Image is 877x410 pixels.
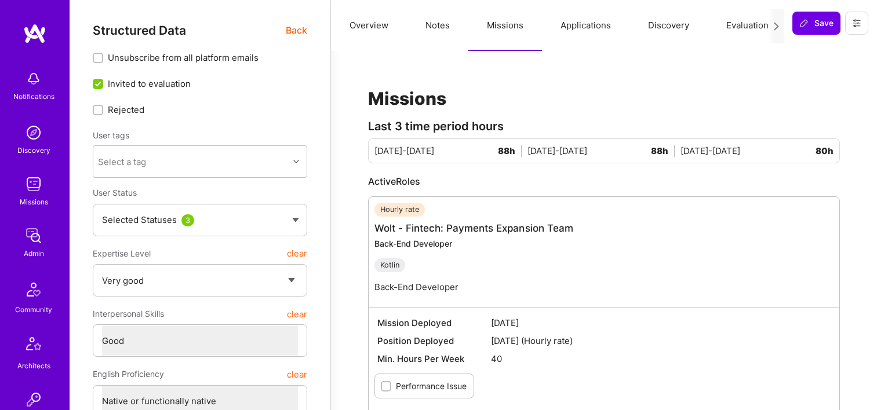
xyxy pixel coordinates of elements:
[93,23,186,38] span: Structured Data
[368,175,840,188] div: Active Roles
[17,360,50,372] div: Architects
[93,364,164,385] span: English Proficiency
[20,196,48,208] div: Missions
[498,145,522,157] span: 88h
[374,238,573,249] div: Back-End Developer
[286,23,307,38] span: Back
[102,214,177,225] span: Selected Statuses
[93,188,137,197] span: User Status
[374,222,573,234] a: Wolt - Fintech: Payments Expansion Team
[108,104,144,116] span: Rejected
[799,17,834,29] span: Save
[15,303,52,316] div: Community
[368,88,840,109] h1: Missions
[651,145,675,157] span: 88h
[287,303,307,324] button: clear
[792,12,840,35] button: Save
[374,145,527,157] div: [DATE]-[DATE]
[20,332,48,360] img: Architects
[396,380,467,392] label: Performance Issue
[374,281,573,293] p: Back-End Developer
[108,52,259,64] span: Unsubscribe from all platform emails
[292,218,299,222] img: caret
[772,22,781,31] i: icon Next
[491,353,831,365] span: 40
[13,90,54,103] div: Notifications
[24,247,44,259] div: Admin
[98,156,146,168] div: Select a tag
[22,67,45,90] img: bell
[491,317,831,329] span: [DATE]
[527,145,681,157] div: [DATE]-[DATE]
[22,121,45,144] img: discovery
[374,203,425,217] div: Hourly rate
[368,120,840,133] div: Last 3 time period hours
[287,243,307,264] button: clear
[23,23,46,44] img: logo
[93,243,151,264] span: Expertise Level
[377,335,491,347] span: Position Deployed
[93,303,164,324] span: Interpersonal Skills
[491,335,831,347] span: [DATE] (Hourly rate)
[287,364,307,385] button: clear
[22,224,45,247] img: admin teamwork
[377,317,491,329] span: Mission Deployed
[181,214,194,226] div: 3
[22,173,45,196] img: teamwork
[681,145,834,157] div: [DATE]-[DATE]
[816,145,834,157] span: 80h
[293,159,299,164] i: icon Chevron
[93,130,129,141] label: User tags
[374,258,405,272] div: Kotlin
[17,144,50,156] div: Discovery
[377,353,491,365] span: Min. Hours Per Week
[20,276,48,303] img: Community
[108,78,191,90] span: Invited to evaluation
